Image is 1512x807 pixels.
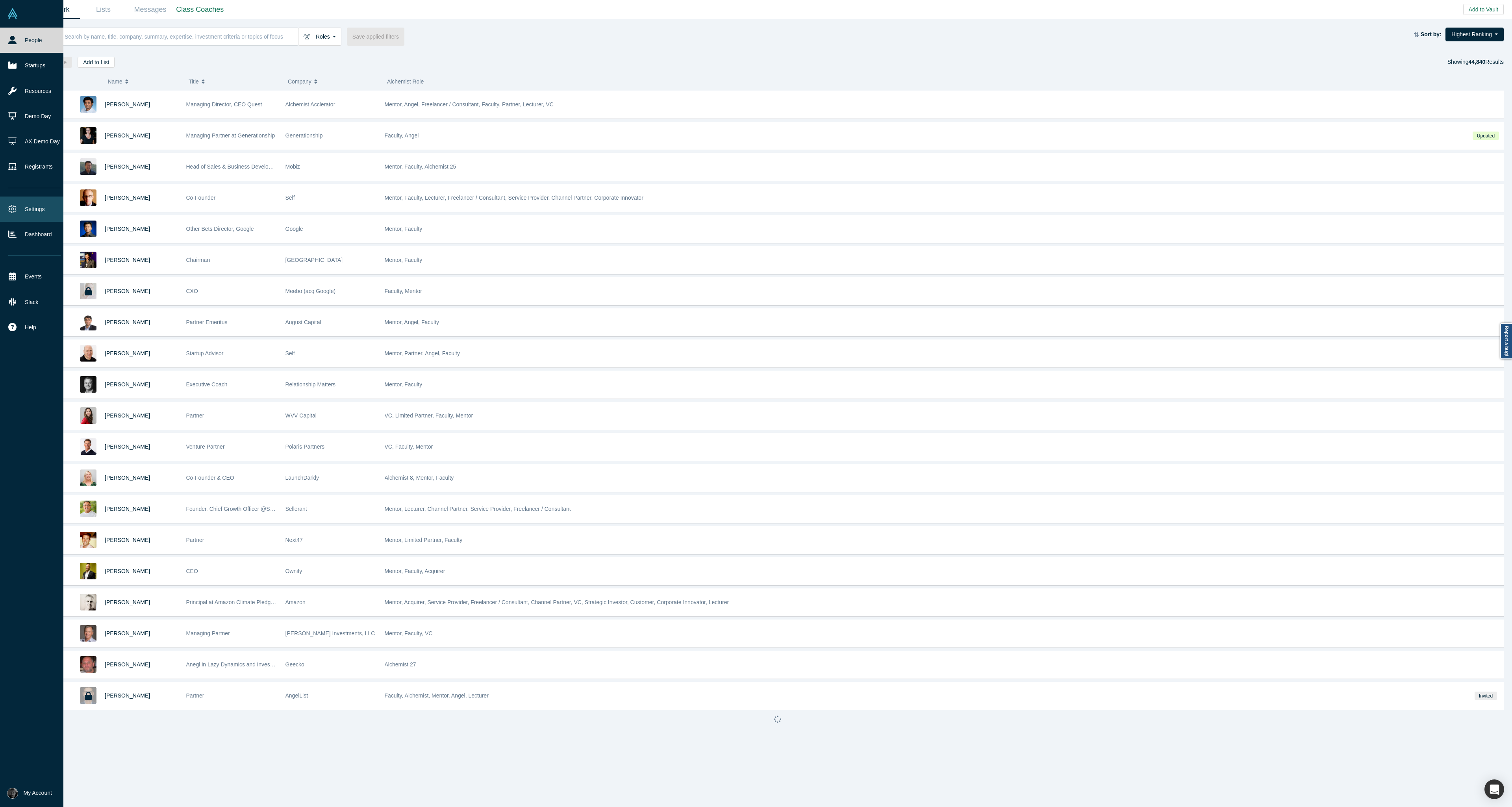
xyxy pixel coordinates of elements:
[80,96,96,113] img: Gnani Palanikumar's Profile Image
[385,319,439,325] span: Mentor, Angel, Faculty
[105,475,150,481] a: [PERSON_NAME]
[1500,323,1512,359] a: Report a bug!
[285,443,325,450] span: Polaris Partners
[285,475,319,481] span: LaunchDarkly
[186,443,225,450] span: Venture Partner
[105,163,150,170] a: [PERSON_NAME]
[189,73,199,90] span: Title
[385,226,422,232] span: Mentor, Faculty
[385,599,729,605] span: Mentor, Acquirer, Service Provider, Freelancer / Consultant, Channel Partner, VC, Strategic Inves...
[105,350,150,356] a: [PERSON_NAME]
[288,73,311,90] span: Company
[285,568,302,574] span: Ownify
[1473,132,1499,140] span: Updated
[285,132,323,139] span: Generationship
[105,630,150,636] span: [PERSON_NAME]
[186,692,204,699] span: Partner
[25,323,36,332] span: Help
[105,381,150,388] a: [PERSON_NAME]
[80,656,96,673] img: Kirill Parinov's Profile Image
[385,288,422,294] span: Faculty, Mentor
[80,532,96,548] img: Micah Smurthwaite's Profile Image
[105,537,150,543] a: [PERSON_NAME]
[285,350,295,356] span: Self
[80,314,96,330] img: Vivek Mehra's Profile Image
[105,443,150,450] a: [PERSON_NAME]
[105,661,150,668] a: [PERSON_NAME]
[285,506,307,512] span: Sellerant
[385,443,433,450] span: VC, Faculty, Mentor
[105,319,150,325] span: [PERSON_NAME]
[80,563,96,579] img: Frank Rohde's Profile Image
[105,568,150,574] a: [PERSON_NAME]
[80,376,96,393] img: Carl Orthlieb's Profile Image
[105,132,150,139] a: [PERSON_NAME]
[107,73,122,90] span: Name
[298,28,341,46] button: Roles
[285,163,300,170] span: Mobiz
[186,381,228,388] span: Executive Coach
[285,599,306,605] span: Amazon
[1463,4,1504,15] button: Add to Vault
[80,594,96,610] img: Nick Ellis's Profile Image
[285,661,304,668] span: Geecko
[80,158,96,175] img: Michael Chang's Profile Image
[105,226,150,232] a: [PERSON_NAME]
[385,568,445,574] span: Mentor, Faculty, Acquirer
[385,381,422,388] span: Mentor, Faculty
[186,132,275,139] span: Managing Partner at Generationship
[186,568,198,574] span: CEO
[385,630,433,636] span: Mentor, Faculty, VC
[285,195,295,201] span: Self
[385,506,571,512] span: Mentor, Lecturer, Channel Partner, Service Provider, Freelancer / Consultant
[186,101,262,108] span: Managing Director, CEO Quest
[285,692,308,699] span: AngelList
[385,257,422,263] span: Mentor, Faculty
[105,599,150,605] span: [PERSON_NAME]
[105,101,150,108] a: [PERSON_NAME]
[186,537,204,543] span: Partner
[105,257,150,263] a: [PERSON_NAME]
[186,195,216,201] span: Co-Founder
[80,625,96,642] img: Steve King's Profile Image
[186,257,210,263] span: Chairman
[285,101,335,108] span: Alchemist Acclerator
[186,350,224,356] span: Startup Advisor
[285,226,303,232] span: Google
[127,0,174,19] a: Messages
[105,412,150,419] a: [PERSON_NAME]
[105,288,150,294] a: [PERSON_NAME]
[285,412,317,419] span: WVV Capital
[186,599,288,605] span: Principal at Amazon Climate Pledge Fund
[80,345,96,362] img: Adam Frankl's Profile Image
[186,163,306,170] span: Head of Sales & Business Development (interim)
[80,407,96,424] img: Danielle D'Agostaro's Profile Image
[186,506,288,512] span: Founder, Chief Growth Officer @Sellerant
[285,288,336,294] span: Meebo (acq Google)
[78,57,115,68] button: Add to List
[385,132,419,139] span: Faculty, Angel
[80,469,96,486] img: Edith Harbaugh's Profile Image
[80,221,96,237] img: Steven Kan's Profile Image
[385,537,463,543] span: Mentor, Limited Partner, Faculty
[186,475,234,481] span: Co-Founder & CEO
[1468,59,1485,65] strong: 44,840
[80,189,96,206] img: Robert Winder's Profile Image
[347,28,404,46] button: Save applied filters
[186,288,198,294] span: CXO
[288,73,379,90] button: Company
[285,319,321,325] span: August Capital
[186,630,230,636] span: Managing Partner
[1475,692,1497,700] span: Invited
[80,127,96,144] img: Rachel Chalmers's Profile Image
[385,661,416,668] span: Alchemist 27
[385,475,454,481] span: Alchemist 8, Mentor, Faculty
